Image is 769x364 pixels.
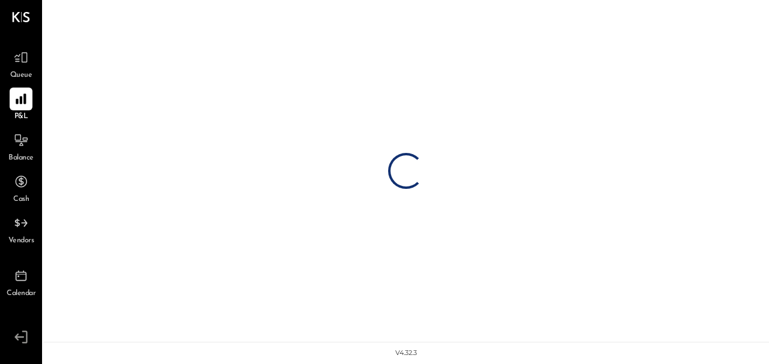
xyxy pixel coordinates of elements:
span: Queue [10,70,32,81]
a: Queue [1,46,41,81]
a: Cash [1,170,41,205]
a: Vendors [1,212,41,246]
span: Balance [8,153,34,164]
a: Balance [1,129,41,164]
span: Cash [13,194,29,205]
div: v 4.32.3 [395,348,417,358]
span: P&L [14,112,28,122]
span: Vendors [8,236,34,246]
span: Calendar [7,288,35,299]
a: P&L [1,88,41,122]
a: Calendar [1,264,41,299]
